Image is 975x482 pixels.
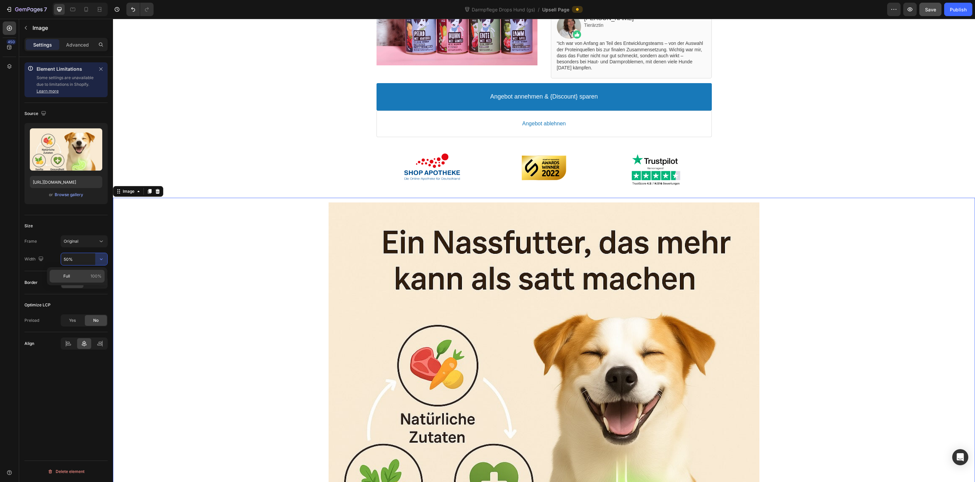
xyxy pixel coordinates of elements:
[33,24,105,32] p: Image
[377,74,485,82] p: Angebot annehmen & {Discount} sparen
[30,128,102,171] img: preview-image
[919,3,941,16] button: Save
[24,302,51,308] div: Optimize LCP
[264,64,599,92] button: Angebot annehmen & {Discount} sparen
[6,39,16,45] div: 450
[24,109,48,118] div: Source
[24,341,34,347] div: Align
[24,238,37,244] div: Frame
[37,88,59,94] a: Learn more
[24,317,39,323] div: Preload
[24,255,45,264] div: Width
[44,5,47,13] p: 7
[24,280,38,286] div: Border
[3,3,50,16] button: 7
[264,92,599,118] button: Angebot ablehnen
[93,317,99,323] span: No
[54,191,83,198] button: Browse gallery
[113,19,975,482] iframe: Design area
[66,41,89,48] p: Advanced
[950,6,967,13] div: Publish
[55,192,83,198] div: Browse gallery
[409,102,453,109] p: Angebot ablehnen
[64,239,78,244] span: Original
[48,468,84,476] div: Delete element
[8,170,23,175] div: Image
[470,6,536,13] span: Darmpflege Drops Hund (gs)
[63,273,70,279] span: Full
[24,223,33,229] div: Size
[37,74,94,95] p: Some settings are unavailable due to limitations in Shopify.
[538,6,539,13] span: /
[952,449,968,465] div: Open Intercom Messenger
[24,466,108,477] button: Delete element
[30,176,102,188] input: https://example.com/image.jpg
[126,3,154,16] div: Undo/Redo
[925,7,936,12] span: Save
[49,191,53,199] span: or
[444,22,590,52] span: “Ich war von Anfang an Teil des Entwicklungsteams – von der Auswahl der Proteinquellen bis zur fi...
[33,41,52,48] p: Settings
[61,235,108,247] button: Original
[61,253,107,265] input: Auto
[91,273,102,279] span: 100%
[37,65,94,73] p: Element Limitations
[944,3,972,16] button: Publish
[542,6,569,13] span: Upsell Page
[69,317,76,323] span: Yes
